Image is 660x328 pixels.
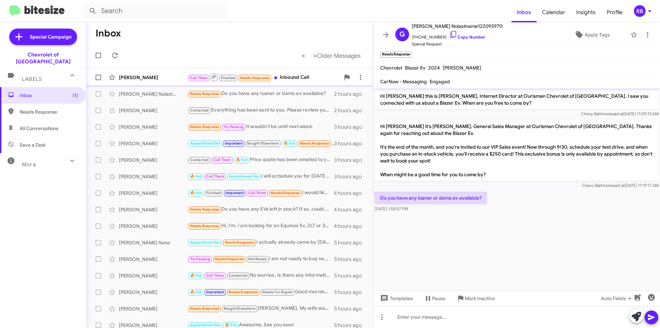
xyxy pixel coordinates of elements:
[119,289,188,296] div: [PERSON_NAME]
[188,222,334,230] div: Hi, I'm. I am looking for an Equinox Ev, 2LT or 3LT - 24 mth, 15k miles yearly, one pay or instal...
[119,124,188,130] div: [PERSON_NAME]
[634,5,646,17] div: RB
[20,108,78,115] span: Needs Response
[380,65,402,71] span: Chevrolet
[22,161,36,168] span: More
[190,158,209,162] span: Contacted
[119,190,188,197] div: [PERSON_NAME]
[334,173,367,180] div: 3 hours ago
[119,173,188,180] div: [PERSON_NAME]
[224,306,255,311] span: Bought Elsewhere
[601,2,628,22] a: Profile
[206,174,224,179] span: Call Them
[613,183,625,188] span: said at
[511,2,537,22] a: Inbox
[96,28,121,39] h1: Inbox
[334,239,367,246] div: 5 hours ago
[451,292,500,305] button: Mark Inactive
[334,206,367,213] div: 4 hours ago
[225,323,236,327] span: 🔥 Hot
[188,272,334,279] div: No worries, Is there any information I can give you at this moment?
[119,107,188,114] div: [PERSON_NAME]
[298,49,365,63] nav: Page navigation example
[225,141,243,146] span: Important
[190,174,202,179] span: 🔥 Hot
[188,305,334,313] div: [PERSON_NAME], My wife was the one looking at the Equinox and she decided to go in a different di...
[188,73,340,82] div: Inbound Call
[465,292,495,305] span: Mark Inactive
[375,90,659,109] p: Hi [PERSON_NAME] this is [PERSON_NAME], Internet Director at Ourisman Chevrolet of [GEOGRAPHIC_DA...
[226,191,244,195] span: Important
[571,2,601,22] a: Insights
[190,141,220,146] span: Appointment Set
[188,205,334,213] div: Do you have any EVs left in stock? If so, could you send me details for them?
[317,52,361,60] span: Older Messages
[240,76,269,80] span: Needs Response
[247,141,279,146] span: Bought Elsewhere
[20,141,45,148] span: Save a Deal
[430,78,450,85] span: Engaged
[119,272,188,279] div: [PERSON_NAME]
[188,239,334,246] div: I actually already came by [DATE] and saw the truck we spoke with [PERSON_NAME] and [PERSON_NAME]
[449,34,485,40] a: Copy Number
[537,2,571,22] a: Calendar
[188,288,334,296] div: Good morning, thanks for the info, unfortunately, I was previously denied auto financing so unles...
[248,191,266,195] span: Call Them
[375,192,487,204] p: Do you have any loaner or demo ev available?
[375,120,659,181] p: Hi [PERSON_NAME] it's [PERSON_NAME], General Sales Manager at Ourisman Chevrolet of [GEOGRAPHIC_D...
[334,91,367,97] div: 2 hours ago
[229,174,259,179] span: Appointment Set
[188,189,334,197] div: I would like to order a 2026 ZR1 corvette
[443,65,481,71] span: [PERSON_NAME]
[214,257,244,261] span: Needs Response
[334,157,367,163] div: 3 hours ago
[582,183,659,188] span: Chevy Baltimore [DATE] 11:19:17 AM
[581,111,659,116] span: Chevy Baltimore [DATE] 11:09:13 AM
[300,141,329,146] span: Needs Response
[206,273,224,278] span: Call Them
[20,92,78,99] span: Inbox
[334,289,367,296] div: 5 hours ago
[190,108,209,113] span: Contacted
[334,305,367,312] div: 5 hours ago
[601,292,634,305] span: Auto Fields
[119,223,188,230] div: [PERSON_NAME]
[262,290,293,294] span: Needs Co-Signer
[190,323,220,327] span: Appointment Set
[190,306,219,311] span: Needs Response
[557,29,627,41] button: Apply Tags
[119,239,188,246] div: [PERSON_NAME] None
[190,240,220,245] span: Appointment Set
[334,256,367,263] div: 5 hours ago
[405,65,426,71] span: Blazer Ev
[188,90,334,98] div: Do you have any loaner or demo ev available?
[334,272,367,279] div: 5 hours ago
[399,29,405,40] span: G
[236,158,247,162] span: 🔥 Hot
[188,106,334,114] div: Everything has been sent to you. Please review your email and text
[225,240,254,245] span: Needs Response
[30,33,71,40] span: Special Campaign
[373,292,418,305] button: Templates
[313,51,317,60] span: »
[224,125,244,129] span: Try Pausing
[412,30,503,41] span: [PHONE_NUMBER]
[334,223,367,230] div: 4 hours ago
[119,305,188,312] div: [PERSON_NAME]
[206,191,221,195] span: Finished
[229,273,247,278] span: Contacted
[334,190,367,197] div: 4 hours ago
[206,290,224,294] span: Important
[190,290,202,294] span: 🔥 Hot
[432,292,445,305] span: Pause
[119,74,188,81] div: [PERSON_NAME]
[334,124,367,130] div: 3 hours ago
[73,92,78,99] span: (1)
[119,140,188,147] div: [PERSON_NAME]
[595,292,639,305] button: Auto Fields
[83,3,228,19] input: Search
